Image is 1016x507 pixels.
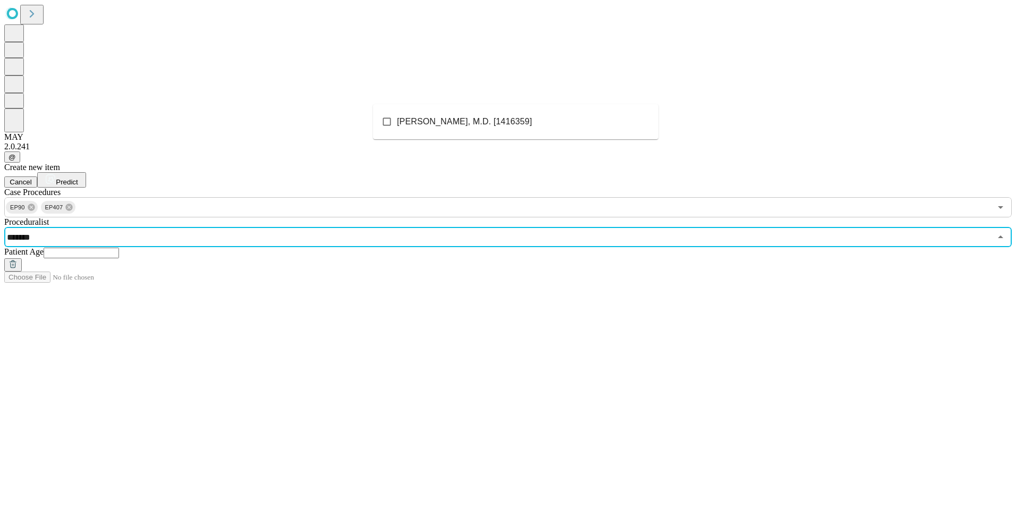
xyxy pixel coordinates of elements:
[397,115,532,128] span: [PERSON_NAME], M.D. [1416359]
[41,201,76,214] div: EP407
[9,153,16,161] span: @
[4,132,1012,142] div: MAY
[6,201,29,214] span: EP90
[41,201,67,214] span: EP407
[993,230,1008,244] button: Close
[4,151,20,163] button: @
[4,163,60,172] span: Create new item
[4,217,49,226] span: Proceduralist
[993,200,1008,215] button: Open
[6,201,38,214] div: EP90
[4,176,37,188] button: Cancel
[37,172,86,188] button: Predict
[56,178,78,186] span: Predict
[10,178,32,186] span: Cancel
[4,142,1012,151] div: 2.0.241
[4,247,44,256] span: Patient Age
[4,188,61,197] span: Scheduled Procedure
